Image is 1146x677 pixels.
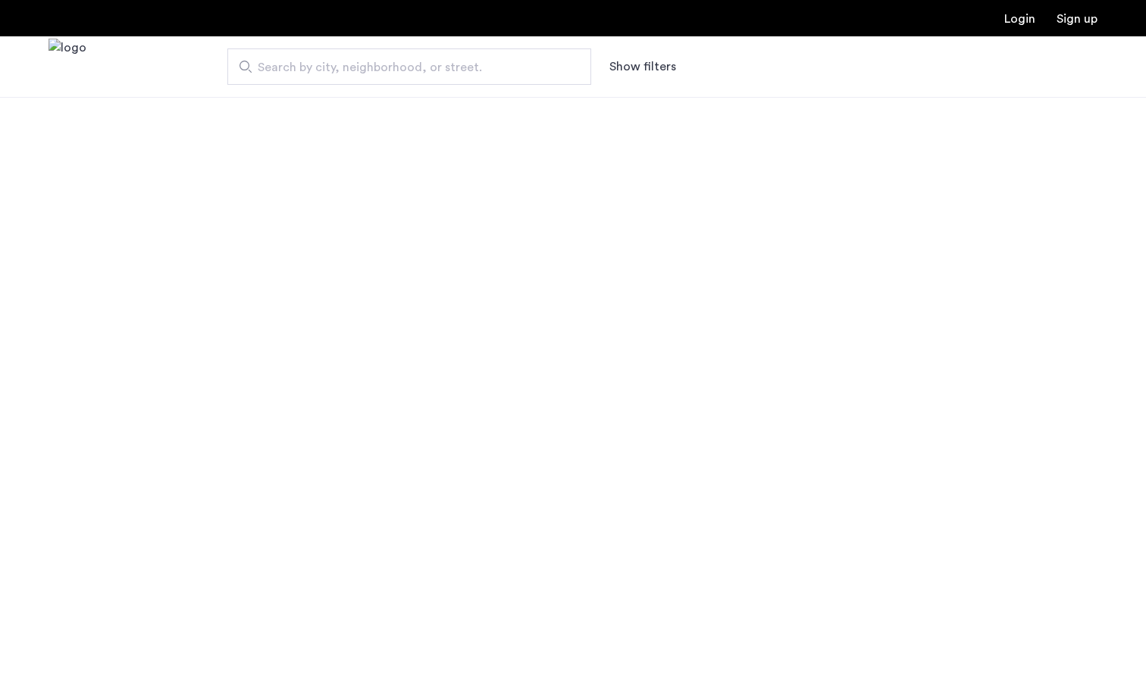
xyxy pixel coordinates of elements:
input: Apartment Search [227,48,591,85]
button: Show or hide filters [609,58,676,76]
span: Search by city, neighborhood, or street. [258,58,549,76]
a: Login [1004,13,1035,25]
a: Registration [1057,13,1097,25]
img: logo [49,39,86,95]
a: Cazamio Logo [49,39,86,95]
